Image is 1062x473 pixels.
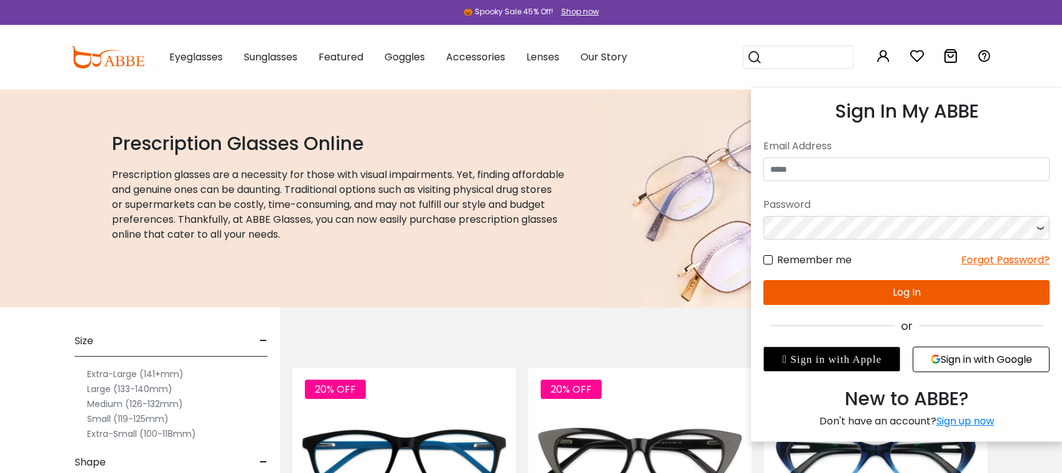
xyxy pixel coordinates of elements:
p: Prescription glasses are a necessity for those with visual impairments. Yet, finding affordable a... [112,167,565,242]
label: Extra-Large (141+mm) [87,367,184,382]
div: Shop now [561,6,599,17]
div: New to ABBE? [763,385,1050,413]
span: Lenses [526,50,559,64]
label: Small (119-125mm) [87,411,169,426]
img: prescription glasses online [595,90,911,307]
div: Sign in with Apple [763,347,900,372]
span: Sunglasses [244,50,297,64]
label: Remember me [763,252,852,268]
div: Don't have an account? [763,413,1050,429]
span: Eyeglasses [169,50,223,64]
div: Forgot Password? [961,252,1050,268]
span: Goggles [384,50,425,64]
label: Medium (126-132mm) [87,396,183,411]
div: Password [763,194,1050,216]
label: Extra-Small (100-118mm) [87,426,196,441]
div: Email Address [763,135,1050,157]
a: Shop now [555,6,599,17]
div: 🎃 Spooky Sale 45% Off! [463,6,553,17]
span: Featured [319,50,363,64]
a: Sign up now [936,414,994,428]
div: or [763,317,1050,334]
span: Our Story [580,50,627,64]
button: Sign in with Google [913,347,1050,372]
span: Accessories [446,50,505,64]
span: - [259,326,268,356]
span: 20% OFF [305,380,366,399]
span: Size [75,326,93,356]
h1: Prescription Glasses Online [112,133,565,155]
img: abbeglasses.com [71,46,144,68]
label: Large (133-140mm) [87,382,172,396]
button: Log In [763,280,1050,305]
h3: Sign In My ABBE [763,100,1050,123]
span: 20% OFF [541,380,602,399]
